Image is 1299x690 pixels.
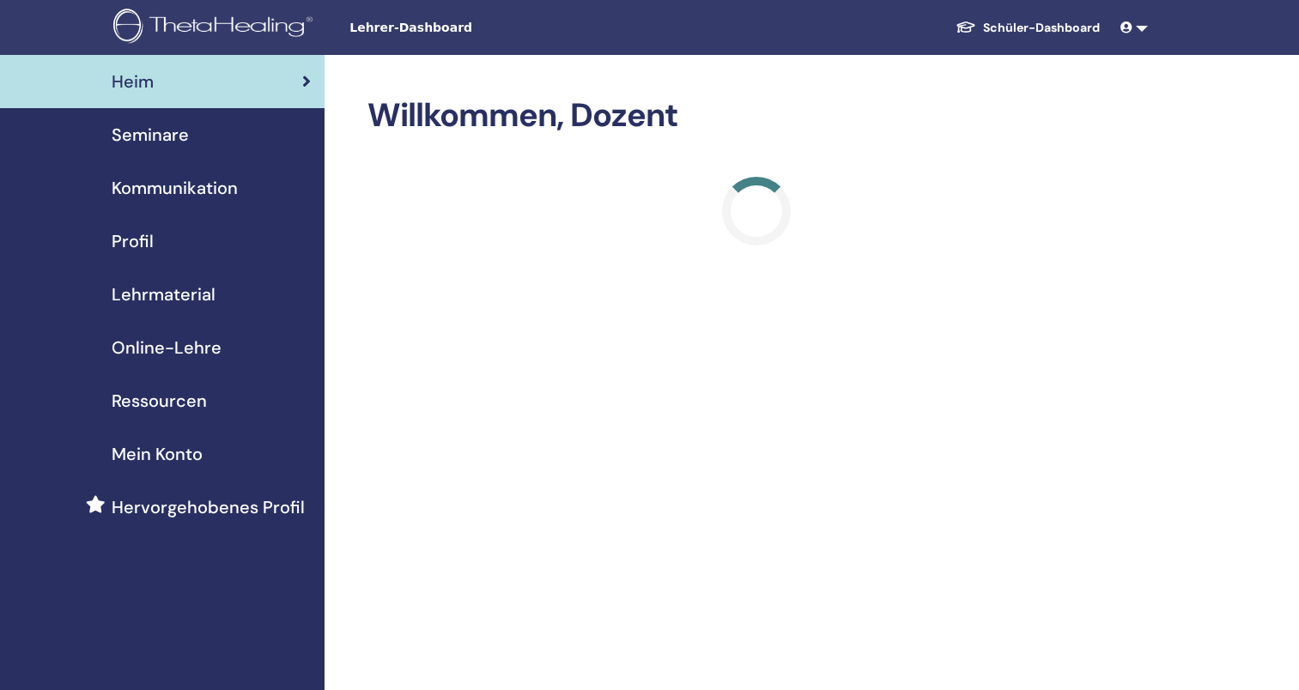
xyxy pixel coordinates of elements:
[112,441,203,467] span: Mein Konto
[112,494,305,520] span: Hervorgehobenes Profil
[956,20,976,34] img: graduation-cap-white.svg
[112,335,222,360] span: Online-Lehre
[112,122,189,148] span: Seminare
[112,388,207,414] span: Ressourcen
[349,19,607,37] span: Lehrer-Dashboard
[942,12,1114,44] a: Schüler-Dashboard
[112,228,154,254] span: Profil
[112,69,154,94] span: Heim
[367,96,1144,136] h2: Willkommen, Dozent
[983,20,1100,35] font: Schüler-Dashboard
[112,281,215,307] span: Lehrmaterial
[112,175,238,201] span: Kommunikation
[113,9,319,47] img: logo.png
